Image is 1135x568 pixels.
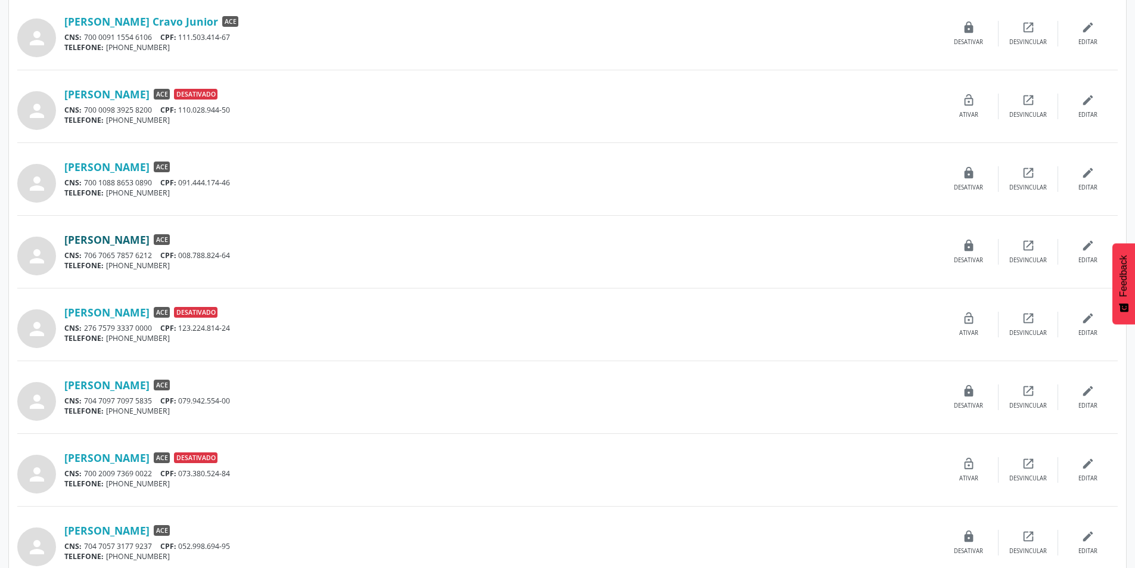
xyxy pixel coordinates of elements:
[1009,184,1047,192] div: Desvincular
[1009,402,1047,410] div: Desvincular
[160,396,176,406] span: CPF:
[64,233,150,246] a: [PERSON_NAME]
[962,457,975,470] i: lock_open
[1009,38,1047,46] div: Desvincular
[154,380,170,390] span: ACE
[154,162,170,172] span: ACE
[64,32,82,42] span: CNS:
[64,541,82,551] span: CNS:
[64,479,104,489] span: TELEFONE:
[64,250,939,260] div: 706 7065 7857 6212 008.788.824-64
[64,42,104,52] span: TELEFONE:
[64,115,939,125] div: [PHONE_NUMBER]
[64,160,150,173] a: [PERSON_NAME]
[64,323,82,333] span: CNS:
[26,100,48,122] i: person
[154,452,170,463] span: ACE
[160,178,176,188] span: CPF:
[1078,547,1097,555] div: Editar
[1022,530,1035,543] i: open_in_new
[1022,166,1035,179] i: open_in_new
[154,89,170,100] span: ACE
[64,333,939,343] div: [PHONE_NUMBER]
[1078,474,1097,483] div: Editar
[962,530,975,543] i: lock
[962,21,975,34] i: lock
[959,111,978,119] div: Ativar
[1081,312,1094,325] i: edit
[962,94,975,107] i: lock_open
[26,391,48,412] i: person
[1078,329,1097,337] div: Editar
[1009,256,1047,265] div: Desvincular
[26,27,48,49] i: person
[1081,166,1094,179] i: edit
[174,452,217,463] span: Desativado
[64,178,82,188] span: CNS:
[64,551,939,561] div: [PHONE_NUMBER]
[1078,402,1097,410] div: Editar
[1081,239,1094,252] i: edit
[26,246,48,267] i: person
[160,250,176,260] span: CPF:
[1009,547,1047,555] div: Desvincular
[64,524,150,537] a: [PERSON_NAME]
[64,396,939,406] div: 704 7097 7097 5835 079.942.554-00
[64,378,150,392] a: [PERSON_NAME]
[64,323,939,333] div: 276 7579 3337 0000 123.224.814-24
[64,479,939,489] div: [PHONE_NUMBER]
[1022,384,1035,398] i: open_in_new
[954,184,983,192] div: Desativar
[160,323,176,333] span: CPF:
[64,451,150,464] a: [PERSON_NAME]
[64,178,939,188] div: 700 1088 8653 0890 091.444.174-46
[64,333,104,343] span: TELEFONE:
[954,547,983,555] div: Desativar
[1112,243,1135,324] button: Feedback - Mostrar pesquisa
[26,173,48,194] i: person
[64,188,104,198] span: TELEFONE:
[959,474,978,483] div: Ativar
[954,402,983,410] div: Desativar
[1081,94,1094,107] i: edit
[962,312,975,325] i: lock_open
[154,307,170,318] span: ACE
[1009,111,1047,119] div: Desvincular
[962,384,975,398] i: lock
[174,89,217,100] span: Desativado
[64,468,939,479] div: 700 2009 7369 0022 073.380.524-84
[64,32,939,42] div: 700 0091 1554 6106 111.503.414-67
[64,105,82,115] span: CNS:
[160,541,176,551] span: CPF:
[160,32,176,42] span: CPF:
[954,256,983,265] div: Desativar
[64,260,939,271] div: [PHONE_NUMBER]
[1078,111,1097,119] div: Editar
[160,105,176,115] span: CPF:
[954,38,983,46] div: Desativar
[64,188,939,198] div: [PHONE_NUMBER]
[1009,329,1047,337] div: Desvincular
[962,239,975,252] i: lock
[64,551,104,561] span: TELEFONE:
[64,88,150,101] a: [PERSON_NAME]
[1081,21,1094,34] i: edit
[64,396,82,406] span: CNS:
[64,250,82,260] span: CNS:
[1022,312,1035,325] i: open_in_new
[1081,457,1094,470] i: edit
[959,329,978,337] div: Ativar
[64,406,104,416] span: TELEFONE:
[154,234,170,245] span: ACE
[1022,239,1035,252] i: open_in_new
[64,42,939,52] div: [PHONE_NUMBER]
[1022,21,1035,34] i: open_in_new
[1022,94,1035,107] i: open_in_new
[174,307,217,318] span: Desativado
[64,105,939,115] div: 700 0098 3925 8200 110.028.944-50
[160,468,176,479] span: CPF:
[26,318,48,340] i: person
[1022,457,1035,470] i: open_in_new
[1009,474,1047,483] div: Desvincular
[64,15,218,28] a: [PERSON_NAME] Cravo Junior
